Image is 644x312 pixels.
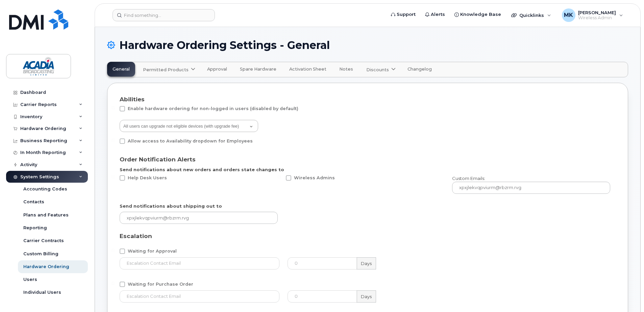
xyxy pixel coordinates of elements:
label: Send notifications about shipping out to [120,203,222,209]
span: Spare Hardware [240,67,276,72]
h1: Hardware Ordering Settings - General [107,39,628,51]
span: Allow access to Availability dropdown for Employees [128,138,253,144]
input: Allow access to Availability dropdown for Employees [112,138,115,142]
span: Waiting for Approval [128,249,177,254]
span: Wireless Admins [294,175,335,180]
input: Enable hardware ordering for non-logged in users (disabled by default) [112,106,115,109]
span: Changelog [407,67,432,72]
input: Help Desk Users [112,175,115,179]
a: Changelog [402,62,437,77]
label: Days [356,257,376,269]
div: Escalation [120,232,616,240]
a: Discounts [361,62,400,77]
div: Order Notification Alerts [120,155,616,163]
input: Escalation Contact Email [120,257,279,269]
a: Approval [202,62,232,77]
input: xpxjlekvqpviurm@rbzrm.rvg [452,182,610,194]
span: Discounts [366,67,389,73]
input: Escalation Contact Email [120,290,279,303]
a: General [107,62,135,77]
input: xpxjlekvqpviurm@rbzrm.rvg [120,212,278,224]
a: Spare Hardware [235,62,281,77]
span: Activation Sheet [289,67,326,72]
a: Activation Sheet [284,62,331,77]
div: Abilities [120,95,616,103]
input: Waiting for Purchase Order [112,282,115,285]
a: Notes [334,62,358,77]
label: Days [356,290,376,303]
input: Waiting for Approval [112,249,115,252]
span: Waiting for Purchase Order [128,282,193,287]
input: Wireless Admins [278,175,281,179]
span: Custom Emails: [452,176,485,181]
span: Enable hardware ordering for non-logged in users (disabled by default) [128,106,298,111]
span: Notes [339,67,353,72]
span: Approval [207,67,227,72]
span: Help Desk Users [128,175,167,180]
a: Permitted Products [138,62,199,77]
span: Permitted Products [143,67,189,73]
label: Send notifications about new orders and orders state changes to [120,166,284,173]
